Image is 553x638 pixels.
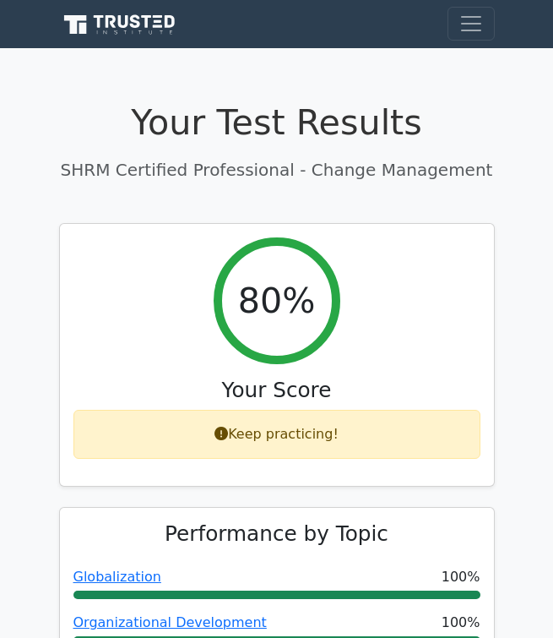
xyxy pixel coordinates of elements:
h3: Your Score [73,378,480,403]
h2: 80% [238,281,316,323]
h1: Your Test Results [59,102,495,145]
button: Toggle navigation [447,7,495,41]
span: 100% [442,567,480,587]
a: Globalization [73,569,161,585]
div: Keep practicing! [73,410,480,459]
h3: Performance by Topic [73,521,480,547]
a: Organizational Development [73,614,267,630]
span: 100% [442,613,480,633]
p: SHRM Certified Professional - Change Management [59,157,495,183]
